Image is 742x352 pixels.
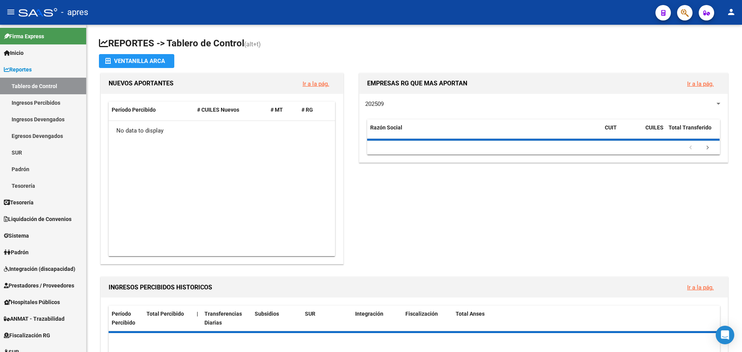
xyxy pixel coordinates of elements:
[4,215,71,223] span: Liquidación de Convenios
[700,144,715,152] a: go to next page
[109,306,143,331] datatable-header-cell: Período Percibido
[201,306,252,331] datatable-header-cell: Transferencias Diarias
[197,107,239,113] span: # CUILES Nuevos
[255,311,279,317] span: Subsidios
[271,107,283,113] span: # MT
[645,124,664,131] span: CUILES
[681,77,720,91] button: Ir a la pág.
[367,80,467,87] span: EMPRESAS RG QUE MAS APORTAN
[4,231,29,240] span: Sistema
[453,306,714,331] datatable-header-cell: Total Anses
[365,100,384,107] span: 202509
[6,7,15,17] mat-icon: menu
[4,49,24,57] span: Inicio
[252,306,302,331] datatable-header-cell: Subsidios
[681,280,720,294] button: Ir a la pág.
[109,121,335,140] div: No data to display
[642,119,665,145] datatable-header-cell: CUILES
[669,124,711,131] span: Total Transferido
[4,32,44,41] span: Firma Express
[683,144,698,152] a: go to previous page
[4,198,34,207] span: Tesorería
[355,311,383,317] span: Integración
[303,80,329,87] a: Ir a la pág.
[402,306,453,331] datatable-header-cell: Fiscalización
[146,311,184,317] span: Total Percibido
[301,107,313,113] span: # RG
[194,102,268,118] datatable-header-cell: # CUILES Nuevos
[109,284,212,291] span: INGRESOS PERCIBIDOS HISTORICOS
[302,306,352,331] datatable-header-cell: SUR
[105,54,168,68] div: Ventanilla ARCA
[602,119,642,145] datatable-header-cell: CUIT
[296,77,335,91] button: Ir a la pág.
[204,311,242,326] span: Transferencias Diarias
[99,54,174,68] button: Ventanilla ARCA
[61,4,88,21] span: - apres
[4,65,32,74] span: Reportes
[143,306,194,331] datatable-header-cell: Total Percibido
[298,102,329,118] datatable-header-cell: # RG
[4,281,74,290] span: Prestadores / Proveedores
[194,306,201,331] datatable-header-cell: |
[727,7,736,17] mat-icon: person
[99,37,730,51] h1: REPORTES -> Tablero de Control
[4,248,29,257] span: Padrón
[244,41,261,48] span: (alt+t)
[197,311,198,317] span: |
[687,80,714,87] a: Ir a la pág.
[405,311,438,317] span: Fiscalización
[112,107,156,113] span: Período Percibido
[716,326,734,344] div: Open Intercom Messenger
[687,284,714,291] a: Ir a la pág.
[4,265,75,273] span: Integración (discapacidad)
[305,311,315,317] span: SUR
[4,315,65,323] span: ANMAT - Trazabilidad
[352,306,402,331] datatable-header-cell: Integración
[4,331,50,340] span: Fiscalización RG
[4,298,60,306] span: Hospitales Públicos
[109,102,194,118] datatable-header-cell: Período Percibido
[456,311,485,317] span: Total Anses
[665,119,720,145] datatable-header-cell: Total Transferido
[367,119,602,145] datatable-header-cell: Razón Social
[267,102,298,118] datatable-header-cell: # MT
[370,124,402,131] span: Razón Social
[605,124,617,131] span: CUIT
[109,80,174,87] span: NUEVOS APORTANTES
[112,311,135,326] span: Período Percibido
